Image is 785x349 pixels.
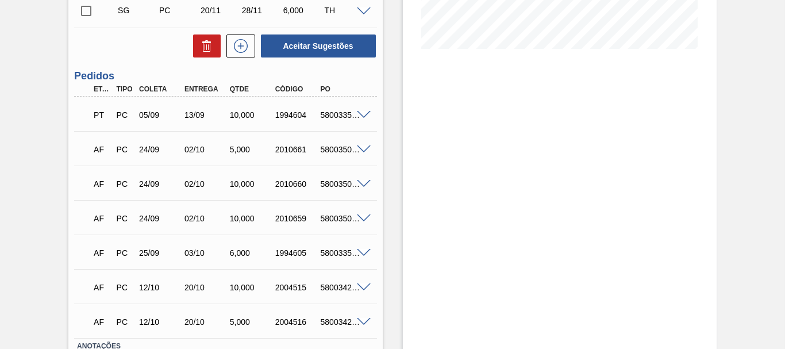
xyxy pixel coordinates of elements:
[114,85,136,93] div: Tipo
[182,145,230,154] div: 02/10/2025
[182,179,230,189] div: 02/10/2025
[91,171,113,197] div: Aguardando Faturamento
[261,34,376,57] button: Aceitar Sugestões
[239,6,283,15] div: 28/11/2025
[182,248,230,258] div: 03/10/2025
[136,317,185,327] div: 12/10/2025
[114,145,136,154] div: Pedido de Compra
[227,145,276,154] div: 5,000
[91,102,113,128] div: Pedido em Trânsito
[318,248,367,258] div: 5800335469
[94,179,110,189] p: AF
[272,317,321,327] div: 2004516
[91,240,113,266] div: Aguardando Faturamento
[221,34,255,57] div: Nova sugestão
[114,110,136,120] div: Pedido de Compra
[318,85,367,93] div: PO
[318,179,367,189] div: 5800350472
[318,145,367,154] div: 5800350474
[74,70,376,82] h3: Pedidos
[318,283,367,292] div: 5800342827
[182,214,230,223] div: 02/10/2025
[182,85,230,93] div: Entrega
[114,214,136,223] div: Pedido de Compra
[156,6,201,15] div: Pedido de Compra
[115,6,159,15] div: Sugestão Criada
[136,283,185,292] div: 12/10/2025
[227,214,276,223] div: 10,000
[94,145,110,154] p: AF
[272,214,321,223] div: 2010659
[322,6,366,15] div: TH
[272,85,321,93] div: Código
[318,214,367,223] div: 5800350473
[187,34,221,57] div: Excluir Sugestões
[94,283,110,292] p: AF
[91,85,113,93] div: Etapa
[280,6,325,15] div: 6,000
[114,317,136,327] div: Pedido de Compra
[94,248,110,258] p: AF
[272,179,321,189] div: 2010660
[227,283,276,292] div: 10,000
[182,317,230,327] div: 20/10/2025
[272,110,321,120] div: 1994604
[182,110,230,120] div: 13/09/2025
[227,179,276,189] div: 10,000
[94,317,110,327] p: AF
[255,33,377,59] div: Aceitar Sugestões
[136,85,185,93] div: Coleta
[114,283,136,292] div: Pedido de Compra
[318,317,367,327] div: 5800342831
[182,283,230,292] div: 20/10/2025
[136,110,185,120] div: 05/09/2025
[227,110,276,120] div: 10,000
[94,214,110,223] p: AF
[91,309,113,335] div: Aguardando Faturamento
[91,275,113,300] div: Aguardando Faturamento
[136,248,185,258] div: 25/09/2025
[91,137,113,162] div: Aguardando Faturamento
[272,145,321,154] div: 2010661
[227,248,276,258] div: 6,000
[136,179,185,189] div: 24/09/2025
[272,283,321,292] div: 2004515
[198,6,242,15] div: 20/11/2025
[136,145,185,154] div: 24/09/2025
[114,248,136,258] div: Pedido de Compra
[91,206,113,231] div: Aguardando Faturamento
[272,248,321,258] div: 1994605
[114,179,136,189] div: Pedido de Compra
[227,317,276,327] div: 5,000
[136,214,185,223] div: 24/09/2025
[318,110,367,120] div: 5800335464
[227,85,276,93] div: Qtde
[94,110,110,120] p: PT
